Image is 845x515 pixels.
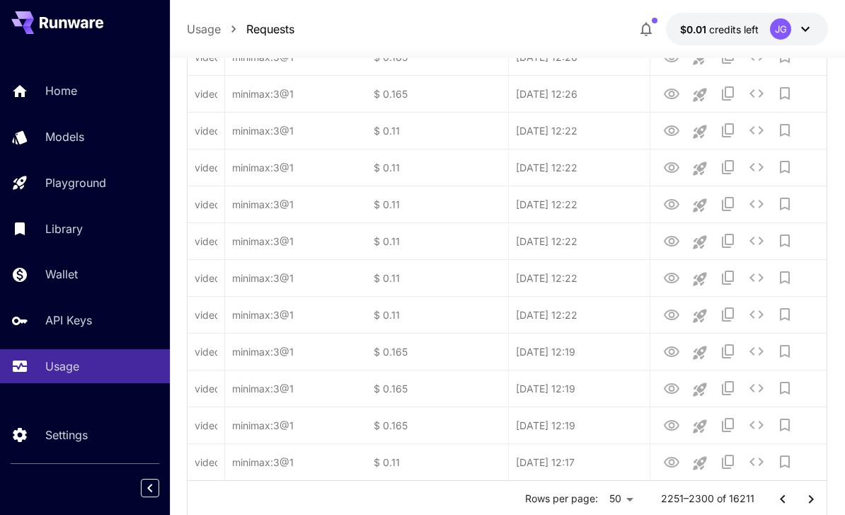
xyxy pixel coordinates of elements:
[604,489,638,509] div: 50
[680,22,759,37] div: $0.00827
[45,426,88,443] p: Settings
[666,13,828,45] button: $0.00827JG
[45,358,79,375] p: Usage
[141,479,159,497] button: Collapse sidebar
[709,23,759,35] span: credits left
[525,492,598,506] p: Rows per page:
[770,18,791,40] div: JG
[45,174,106,191] p: Playground
[661,492,754,506] p: 2251–2300 of 16211
[797,485,825,514] button: Go to next page
[45,128,84,145] p: Models
[45,312,92,329] p: API Keys
[45,266,78,283] p: Wallet
[246,21,294,38] a: Requests
[187,21,294,38] nav: breadcrumb
[187,21,221,38] a: Usage
[45,220,83,237] p: Library
[45,82,77,99] p: Home
[680,23,709,35] span: $0.01
[151,475,170,501] div: Collapse sidebar
[769,485,797,514] button: Go to previous page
